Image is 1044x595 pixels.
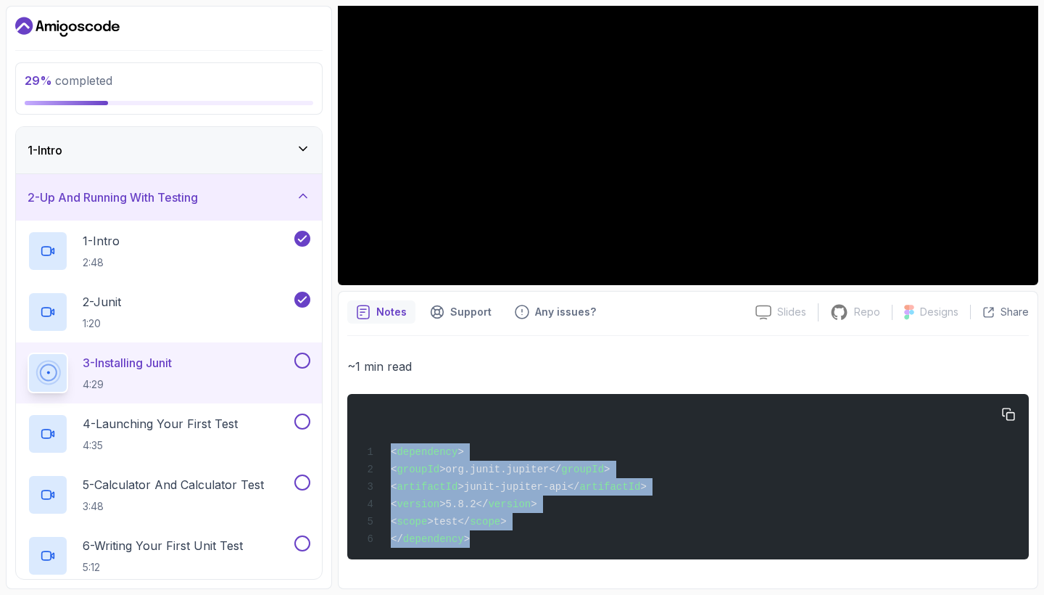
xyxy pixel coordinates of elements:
span: < [391,498,397,510]
h3: 1 - Intro [28,141,62,159]
p: Share [1000,305,1029,319]
button: Share [970,305,1029,319]
span: dependency [403,533,464,545]
span: groupId [397,464,439,475]
span: completed [25,73,112,88]
span: scope [470,516,500,528]
p: 2:48 [83,255,120,270]
span: > [500,516,506,528]
button: 6-Writing Your First Unit Test5:12 [28,535,310,576]
p: 5 - Calculator And Calculator Test [83,476,264,493]
span: < [391,481,397,493]
span: > [604,464,610,475]
p: 4:35 [83,438,238,453]
span: > [531,498,536,510]
button: 3-Installing Junit4:29 [28,353,310,393]
button: 1-Intro2:48 [28,231,310,271]
p: Designs [920,305,958,319]
a: Dashboard [15,15,120,38]
p: 1 - Intro [83,232,120,250]
span: >test</ [427,516,470,528]
span: </ [391,533,403,545]
p: 1:20 [83,316,121,331]
span: > [457,446,463,458]
span: artifactId [397,481,457,493]
p: 2 - Junit [83,293,121,311]
span: >org.junit.jupiter</ [439,464,561,475]
p: 4 - Launching Your First Test [83,415,238,432]
button: 2-Up And Running With Testing [16,174,322,221]
span: artifactId [579,481,640,493]
button: 2-Junit1:20 [28,292,310,332]
span: > [464,533,470,545]
button: 1-Intro [16,127,322,173]
span: groupId [561,464,604,475]
p: Repo [854,305,880,319]
p: 3 - Installing Junit [83,354,172,372]
button: 5-Calculator And Calculator Test3:48 [28,475,310,515]
span: < [391,446,397,458]
span: < [391,464,397,475]
h3: 2 - Up And Running With Testing [28,189,198,206]
p: 6 - Writing Your First Unit Test [83,537,243,554]
span: version [488,498,531,510]
span: 29 % [25,73,52,88]
p: 5:12 [83,560,243,575]
span: >5.8.2</ [439,498,488,510]
p: 3:48 [83,499,264,514]
span: < [391,516,397,528]
span: scope [397,516,427,528]
p: Slides [777,305,806,319]
p: ~1 min read [347,356,1029,377]
span: > [640,481,646,493]
span: dependency [397,446,457,458]
button: 4-Launching Your First Test4:35 [28,414,310,454]
span: version [397,498,439,510]
p: 4:29 [83,377,172,392]
span: >junit-jupiter-api</ [457,481,579,493]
